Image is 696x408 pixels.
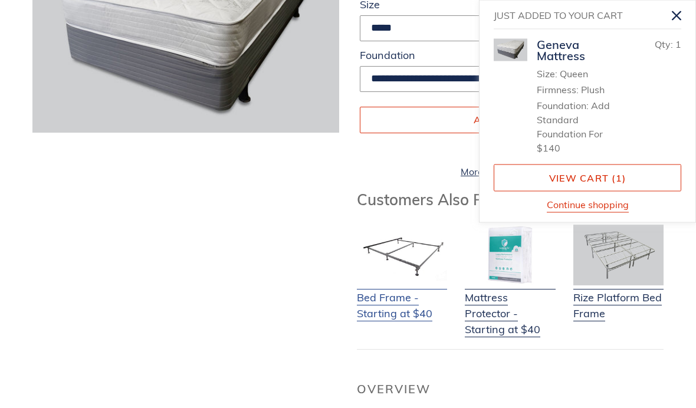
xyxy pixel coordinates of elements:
[616,172,622,184] span: 1 item
[357,275,447,322] a: Bed Frame - Starting at $40
[360,165,661,179] a: More payment options
[357,225,447,285] img: Bed Frame
[664,2,690,29] button: Close
[573,225,664,285] img: Adjustable Base
[573,275,664,322] a: Rize Platform Bed Frame
[474,114,546,126] span: Add to cart
[494,39,527,61] img: Geneva-Mattress-and-Foundation
[655,38,673,50] span: Qty:
[537,98,628,155] li: Foundation: Add Standard Foundation For $140
[537,39,628,61] div: Geneva Mattress
[465,275,555,338] a: Mattress Protector - Starting at $40
[537,83,628,97] li: Firmness: Plush
[537,67,628,81] li: Size: Queen
[357,191,664,209] h3: Customers Also Purchased:
[465,225,555,285] img: Mattress Protector
[360,48,507,64] label: Foundation
[494,5,664,26] h2: Just added to your cart
[494,164,681,192] a: View cart (1 item)
[537,64,628,155] ul: Product details
[675,38,681,50] span: 1
[547,198,629,213] button: Continue shopping
[360,107,661,133] button: Add to cart
[357,383,664,397] h2: Overview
